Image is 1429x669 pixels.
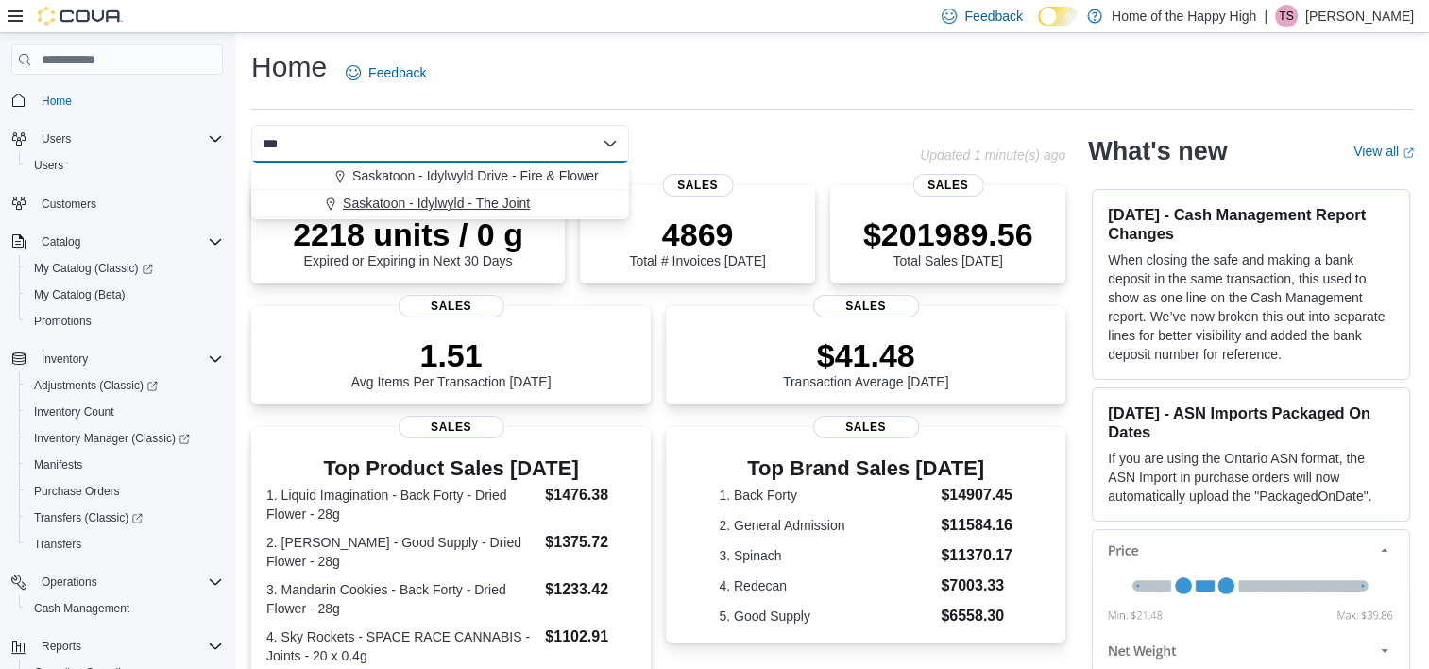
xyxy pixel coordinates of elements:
[1108,449,1394,506] p: If you are using the Ontario ASN format, the ASN Import in purchase orders will now automatically...
[34,261,153,276] span: My Catalog (Classic)
[42,234,80,249] span: Catalog
[34,158,63,173] span: Users
[26,533,223,556] span: Transfers
[38,7,123,26] img: Cova
[19,478,230,505] button: Purchase Orders
[941,514,1012,537] dd: $11584.16
[26,374,165,397] a: Adjustments (Classic)
[26,506,223,529] span: Transfers (Classic)
[34,287,126,302] span: My Catalog (Beta)
[941,484,1012,506] dd: $14907.45
[251,48,327,86] h1: Home
[4,633,230,660] button: Reports
[34,88,223,111] span: Home
[399,416,504,438] span: Sales
[26,401,223,423] span: Inventory Count
[662,174,733,197] span: Sales
[19,531,230,557] button: Transfers
[4,229,230,255] button: Catalog
[964,7,1022,26] span: Feedback
[368,63,426,82] span: Feedback
[42,639,81,654] span: Reports
[4,86,230,113] button: Home
[399,295,504,317] span: Sales
[34,231,88,253] button: Catalog
[34,128,223,150] span: Users
[1353,144,1414,159] a: View allExternal link
[26,533,89,556] a: Transfers
[912,174,983,197] span: Sales
[34,635,89,658] button: Reports
[941,605,1012,627] dd: $6558.30
[1403,147,1414,159] svg: External link
[352,166,599,185] span: Saskatoon - Idylwyld Drive - Fire & Flower
[545,578,636,601] dd: $1233.42
[1264,5,1267,27] p: |
[251,190,629,217] button: Saskatoon - Idylwyld - The Joint
[34,537,81,552] span: Transfers
[34,348,223,370] span: Inventory
[920,147,1065,163] p: Updated 1 minute(s) ago
[4,126,230,152] button: Users
[719,457,1012,480] h3: Top Brand Sales [DATE]
[34,601,129,616] span: Cash Management
[941,544,1012,567] dd: $11370.17
[34,314,92,329] span: Promotions
[1108,403,1394,441] h3: [DATE] - ASN Imports Packaged On Dates
[545,484,636,506] dd: $1476.38
[34,510,143,525] span: Transfers (Classic)
[26,310,99,333] a: Promotions
[266,486,537,523] dt: 1. Liquid Imagination - Back Forty - Dried Flower - 28g
[19,595,230,622] button: Cash Management
[19,425,230,452] a: Inventory Manager (Classic)
[4,346,230,372] button: Inventory
[813,416,919,438] span: Sales
[34,404,114,420] span: Inventory Count
[26,480,223,503] span: Purchase Orders
[351,336,552,374] p: 1.51
[19,452,230,478] button: Manifests
[26,283,133,306] a: My Catalog (Beta)
[813,295,919,317] span: Sales
[1112,5,1256,27] p: Home of the Happy High
[26,506,150,529] a: Transfers (Classic)
[293,215,523,253] p: 2218 units / 0 g
[338,54,434,92] a: Feedback
[34,193,104,215] a: Customers
[863,215,1033,268] div: Total Sales [DATE]
[42,94,72,109] span: Home
[1038,7,1078,26] input: Dark Mode
[343,194,530,213] span: Saskatoon - Idylwyld - The Joint
[34,231,223,253] span: Catalog
[719,607,933,626] dt: 5. Good Supply
[19,282,230,308] button: My Catalog (Beta)
[34,457,82,472] span: Manifests
[351,336,552,389] div: Avg Items Per Transaction [DATE]
[19,308,230,334] button: Promotions
[26,597,137,620] a: Cash Management
[34,431,190,446] span: Inventory Manager (Classic)
[34,571,105,593] button: Operations
[1108,205,1394,243] h3: [DATE] - Cash Management Report Changes
[34,571,223,593] span: Operations
[1088,136,1227,166] h2: What's new
[941,575,1012,597] dd: $7003.33
[251,163,629,190] button: Saskatoon - Idylwyld Drive - Fire & Flower
[42,575,97,590] span: Operations
[26,427,223,450] span: Inventory Manager (Classic)
[34,90,79,112] a: Home
[4,569,230,595] button: Operations
[34,128,78,150] button: Users
[719,486,933,505] dt: 1. Back Forty
[293,215,523,268] div: Expired or Expiring in Next 30 Days
[34,348,95,370] button: Inventory
[19,372,230,399] a: Adjustments (Classic)
[863,215,1033,253] p: $201989.56
[629,215,765,268] div: Total # Invoices [DATE]
[26,454,90,476] a: Manifests
[783,336,949,389] div: Transaction Average [DATE]
[19,505,230,531] a: Transfers (Classic)
[266,627,537,665] dt: 4. Sky Rockets - SPACE RACE CANNABIS - Joints - 20 x 0.4g
[719,516,933,535] dt: 2. General Admission
[1305,5,1414,27] p: [PERSON_NAME]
